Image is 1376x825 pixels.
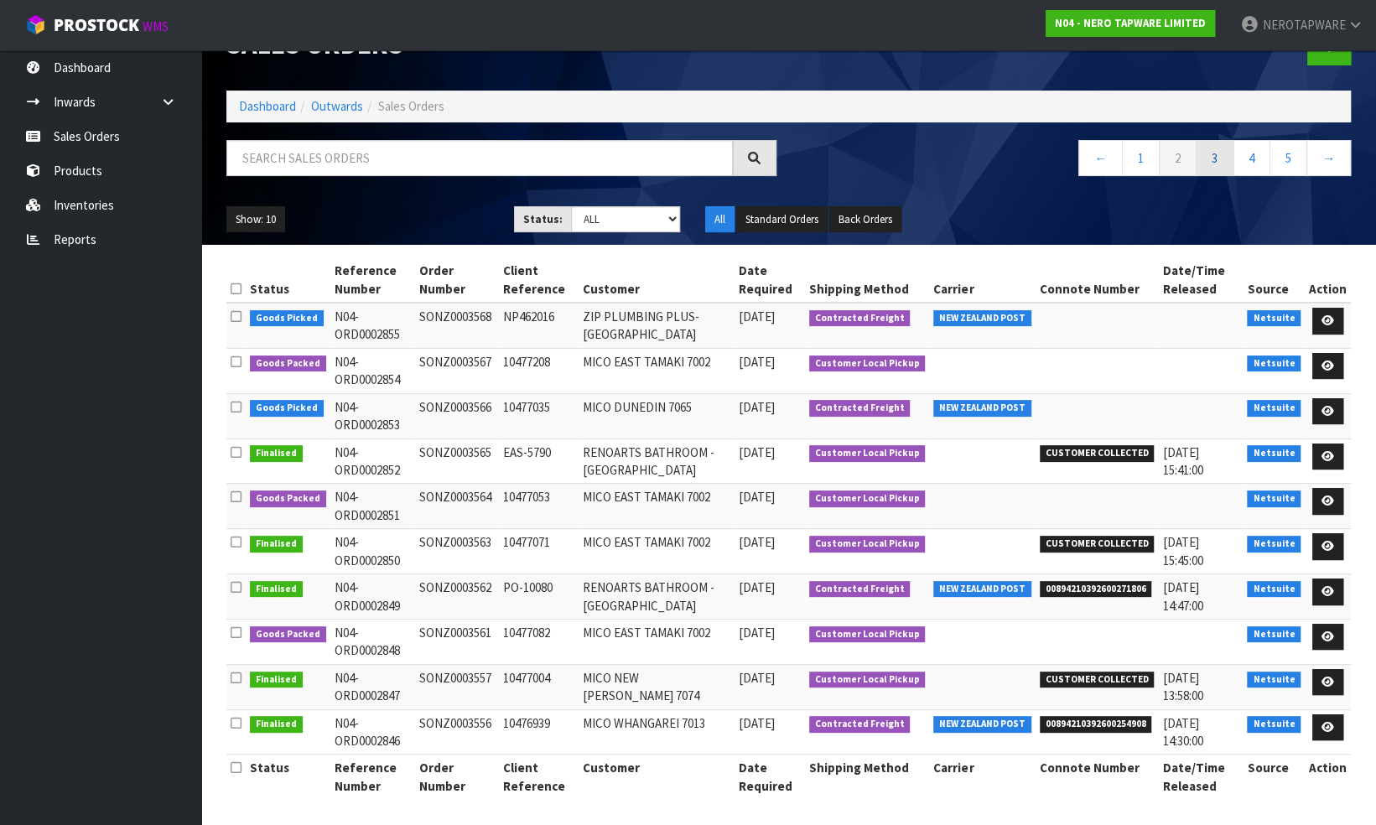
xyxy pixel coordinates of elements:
[579,438,735,484] td: RENOARTS BATHROOM - [GEOGRAPHIC_DATA]
[809,716,911,733] span: Contracted Freight
[735,257,804,303] th: Date Required
[739,309,775,324] span: [DATE]
[1247,716,1301,733] span: Netsuite
[499,755,579,799] th: Client Reference
[330,303,416,348] td: N04-ORD0002855
[415,348,498,393] td: SONZ0003567
[829,206,901,233] button: Back Orders
[579,755,735,799] th: Customer
[1158,257,1243,303] th: Date/Time Released
[929,755,1036,799] th: Carrier
[1078,140,1123,176] a: ←
[739,625,775,641] span: [DATE]
[809,310,911,327] span: Contracted Freight
[739,579,775,595] span: [DATE]
[705,206,735,233] button: All
[1305,755,1351,799] th: Action
[499,438,579,484] td: EAS-5790
[415,438,498,484] td: SONZ0003565
[1162,670,1202,703] span: [DATE] 13:58:00
[246,257,330,303] th: Status
[250,445,303,462] span: Finalised
[330,619,416,664] td: N04-ORD0002848
[739,444,775,460] span: [DATE]
[250,581,303,598] span: Finalised
[739,489,775,505] span: [DATE]
[933,716,1031,733] span: NEW ZEALAND POST
[1055,16,1206,30] strong: N04 - NERO TAPWARE LIMITED
[250,400,324,417] span: Goods Picked
[933,581,1031,598] span: NEW ZEALAND POST
[1247,310,1301,327] span: Netsuite
[1162,715,1202,749] span: [DATE] 14:30:00
[250,490,326,507] span: Goods Packed
[499,393,579,438] td: 10477035
[415,303,498,348] td: SONZ0003568
[809,626,926,643] span: Customer Local Pickup
[143,18,169,34] small: WMS
[1247,536,1301,553] span: Netsuite
[735,755,804,799] th: Date Required
[579,574,735,620] td: RENOARTS BATHROOM - [GEOGRAPHIC_DATA]
[739,534,775,550] span: [DATE]
[579,619,735,664] td: MICO EAST TAMAKI 7002
[330,664,416,709] td: N04-ORD0002847
[1233,140,1270,176] a: 4
[809,536,926,553] span: Customer Local Pickup
[933,400,1031,417] span: NEW ZEALAND POST
[415,393,498,438] td: SONZ0003566
[1247,626,1301,643] span: Netsuite
[226,29,776,60] h1: Sales Orders
[499,529,579,574] td: 10477071
[415,574,498,620] td: SONZ0003562
[330,257,416,303] th: Reference Number
[1162,444,1202,478] span: [DATE] 15:41:00
[1247,400,1301,417] span: Netsuite
[415,529,498,574] td: SONZ0003563
[805,755,930,799] th: Shipping Method
[1247,445,1301,462] span: Netsuite
[226,206,285,233] button: Show: 10
[1305,257,1351,303] th: Action
[250,716,303,733] span: Finalised
[739,670,775,686] span: [DATE]
[54,14,139,36] span: ProStock
[1040,445,1155,462] span: CUSTOMER COLLECTED
[1247,490,1301,507] span: Netsuite
[579,529,735,574] td: MICO EAST TAMAKI 7002
[1247,355,1301,372] span: Netsuite
[499,303,579,348] td: NP462016
[739,399,775,415] span: [DATE]
[1270,140,1307,176] a: 5
[1040,716,1152,733] span: 00894210392600254908
[736,206,828,233] button: Standard Orders
[1036,257,1159,303] th: Connote Number
[330,574,416,620] td: N04-ORD0002849
[802,140,1352,181] nav: Page navigation
[415,755,498,799] th: Order Number
[499,574,579,620] td: PO-10080
[330,393,416,438] td: N04-ORD0002853
[311,98,363,114] a: Outwards
[1036,755,1159,799] th: Connote Number
[739,354,775,370] span: [DATE]
[330,529,416,574] td: N04-ORD0002850
[809,400,911,417] span: Contracted Freight
[499,348,579,393] td: 10477208
[499,257,579,303] th: Client Reference
[809,490,926,507] span: Customer Local Pickup
[579,709,735,755] td: MICO WHANGAREI 7013
[1262,17,1345,33] span: NEROTAPWARE
[499,619,579,664] td: 10477082
[579,348,735,393] td: MICO EAST TAMAKI 7002
[250,626,326,643] span: Goods Packed
[330,438,416,484] td: N04-ORD0002852
[579,664,735,709] td: MICO NEW [PERSON_NAME] 7074
[1247,581,1301,598] span: Netsuite
[1122,140,1160,176] a: 1
[499,709,579,755] td: 10476939
[739,715,775,731] span: [DATE]
[415,484,498,529] td: SONZ0003564
[250,672,303,688] span: Finalised
[579,257,735,303] th: Customer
